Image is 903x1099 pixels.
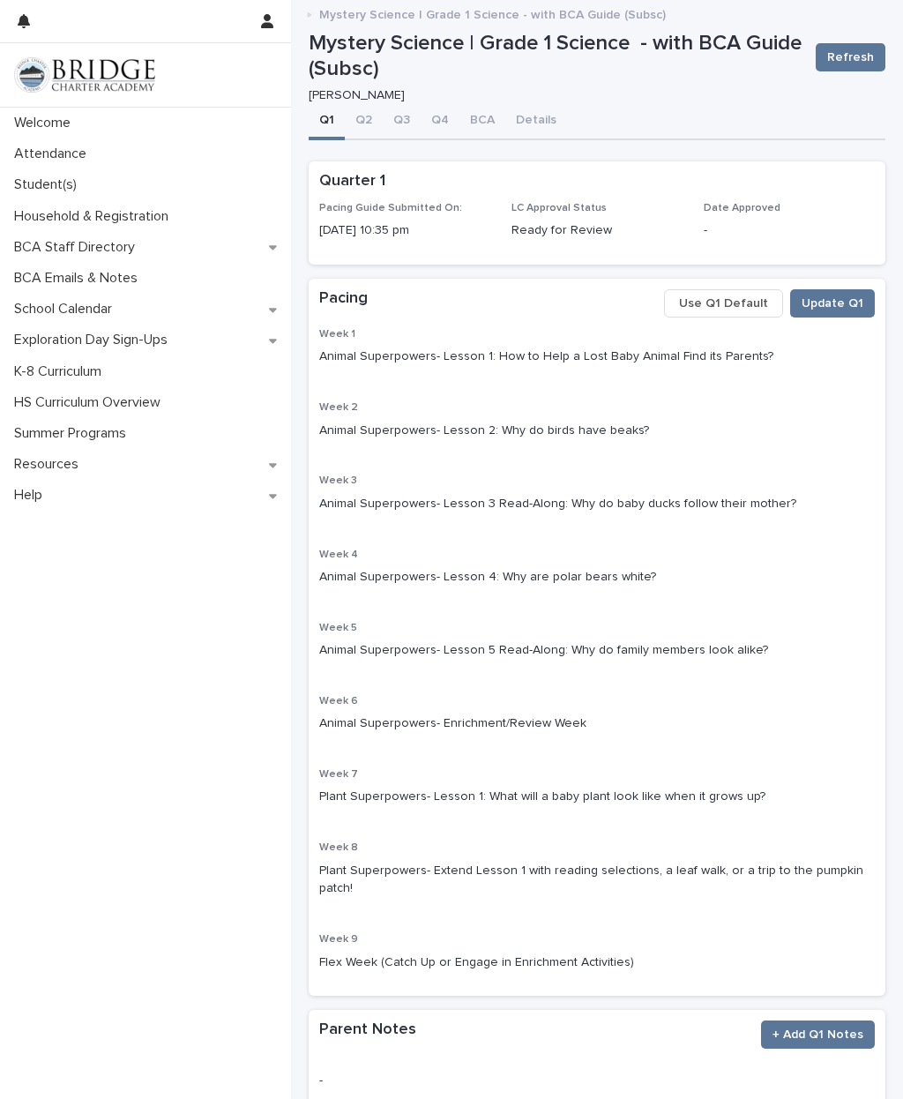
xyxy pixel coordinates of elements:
p: Animal Superpowers- Enrichment/Review Week [319,714,875,733]
button: BCA [459,103,505,140]
p: Summer Programs [7,425,140,442]
button: Refresh [816,43,885,71]
p: Animal Superpowers- Lesson 5 Read-Along: Why do family members look alike? [319,641,875,660]
button: Update Q1 [790,289,875,318]
p: Flex Week (Catch Up or Engage in Enrichment Activities) [319,953,875,972]
span: Week 1 [319,329,355,340]
p: Mystery Science | Grade 1 Science - with BCA Guide (Subsc) [319,4,666,23]
p: Exploration Day Sign-Ups [7,332,182,348]
p: Help [7,487,56,504]
p: Animal Superpowers- Lesson 3 Read-Along: Why do baby ducks follow their mother? [319,495,875,513]
p: [PERSON_NAME] [309,88,795,103]
span: Week 4 [319,549,358,560]
button: Use Q1 Default [664,289,783,318]
button: Q2 [345,103,383,140]
h2: Parent Notes [319,1020,416,1040]
span: Week 2 [319,402,358,413]
p: Animal Superpowers- Lesson 4: Why are polar bears white? [319,568,875,587]
p: Household & Registration [7,208,183,225]
button: Q4 [421,103,459,140]
p: Animal Superpowers- Lesson 1: How to Help a Lost Baby Animal Find its Parents? [319,348,875,366]
p: Plant Superpowers- Lesson 1: What will a baby plant look like when it grows up? [319,788,875,806]
p: K-8 Curriculum [7,363,116,380]
p: BCA Staff Directory [7,239,149,256]
span: Week 9 [319,934,358,945]
button: Details [505,103,567,140]
span: Week 5 [319,623,357,633]
button: + Add Q1 Notes [761,1020,875,1049]
p: [DATE] 10:35 pm [319,221,490,240]
span: Week 7 [319,769,358,780]
p: Welcome [7,115,85,131]
p: - [704,221,875,240]
p: HS Curriculum Overview [7,394,175,411]
span: Date Approved [704,203,780,213]
span: Week 8 [319,842,358,853]
p: Plant Superpowers- Extend Lesson 1 with reading selections, a leaf walk, or a trip to the pumpkin... [319,862,875,899]
p: Resources [7,456,93,473]
p: School Calendar [7,301,126,318]
p: Student(s) [7,176,91,193]
span: Update Q1 [802,295,863,312]
span: LC Approval Status [511,203,607,213]
span: + Add Q1 Notes [772,1026,863,1043]
button: Q1 [309,103,345,140]
span: Week 6 [319,696,358,706]
p: - [319,1072,875,1090]
span: Pacing Guide Submitted On: [319,203,462,213]
p: BCA Emails & Notes [7,270,152,287]
p: Ready for Review [511,221,683,240]
button: Q3 [383,103,421,140]
h2: Pacing [319,289,368,309]
span: Use Q1 Default [679,295,768,312]
span: Refresh [827,49,874,66]
p: Mystery Science | Grade 1 Science - with BCA Guide (Subsc) [309,31,802,82]
h2: Quarter 1 [319,172,385,191]
p: Animal Superpowers- Lesson 2: Why do birds have beaks? [319,422,875,440]
p: Attendance [7,146,101,162]
span: Week 3 [319,475,357,486]
img: V1C1m3IdTEidaUdm9Hs0 [14,57,155,93]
